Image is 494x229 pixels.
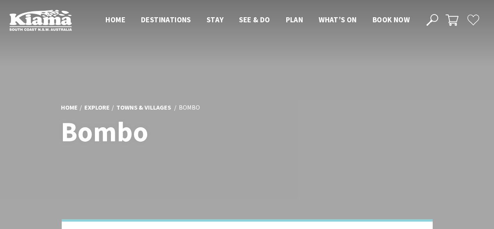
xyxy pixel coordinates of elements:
a: Towns & Villages [116,103,171,112]
img: Kiama Logo [9,9,72,31]
a: Home [61,103,78,112]
span: See & Do [239,15,270,24]
span: Home [105,15,125,24]
span: Stay [207,15,224,24]
span: Destinations [141,15,191,24]
h1: Bombo [61,117,282,147]
li: Bombo [179,103,200,113]
nav: Main Menu [98,14,417,27]
span: What’s On [319,15,357,24]
a: Explore [84,103,110,112]
span: Plan [286,15,303,24]
span: Book now [373,15,410,24]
